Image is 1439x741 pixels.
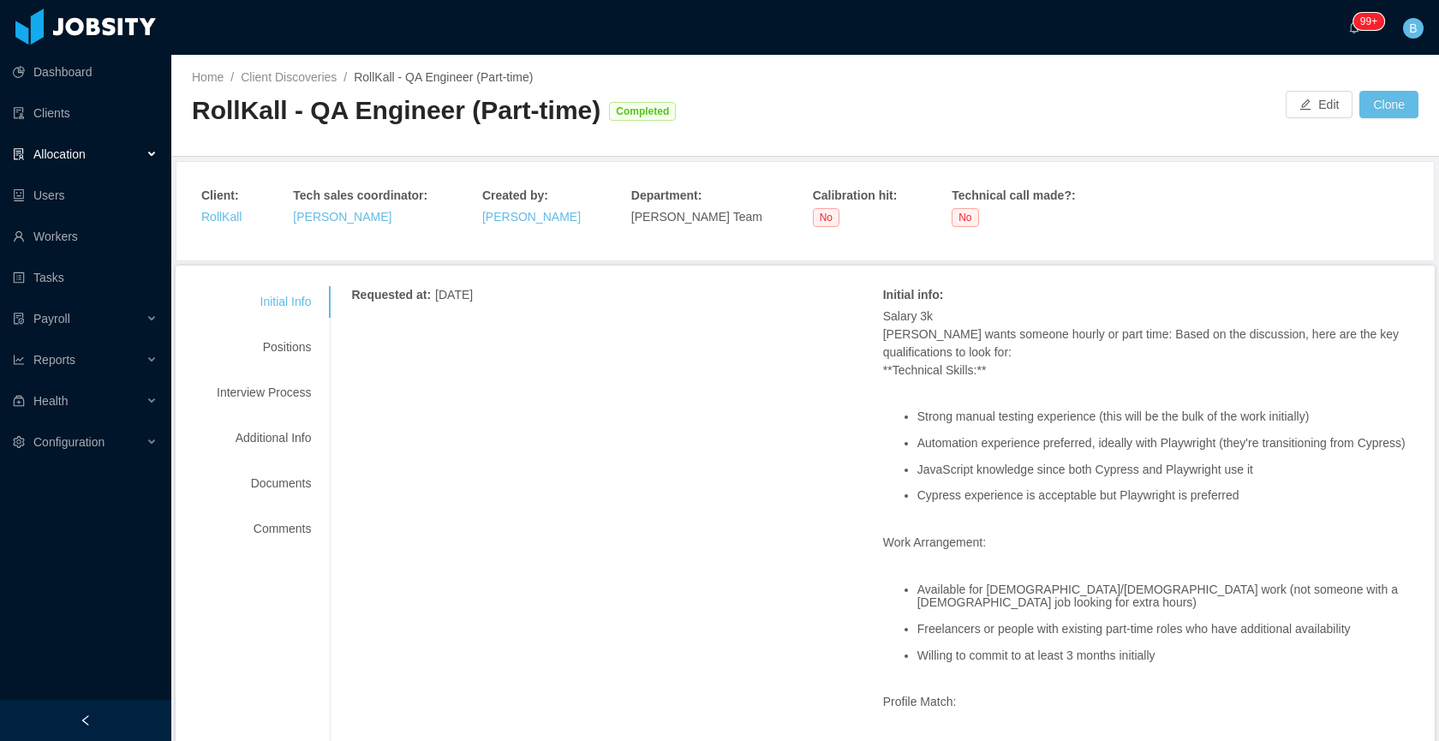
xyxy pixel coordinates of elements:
span: No [952,208,978,227]
div: Interview Process [196,377,331,409]
div: Initial Info [196,286,331,318]
a: [PERSON_NAME] [293,210,391,224]
i: icon: line-chart [13,354,25,366]
span: / [343,70,347,84]
a: Home [192,70,224,84]
span: Payroll [33,312,70,326]
li: JavaScript knowledge since both Cypress and Playwright use it [917,463,1414,476]
a: icon: userWorkers [13,219,158,254]
a: RollKall [201,210,242,224]
span: Allocation [33,147,86,161]
div: Comments [196,513,331,545]
strong: Technical call made? : [952,188,1075,202]
p: Work Arrangement: [883,534,1414,552]
sup: 245 [1353,13,1384,30]
a: Client Discoveries [241,70,337,84]
li: Available for [DEMOGRAPHIC_DATA]/[DEMOGRAPHIC_DATA] work (not someone with a [DEMOGRAPHIC_DATA] j... [917,583,1414,610]
span: Reports [33,353,75,367]
span: No [813,208,839,227]
li: Automation experience preferred, ideally with Playwright (they're transitioning from Cypress) [917,437,1414,450]
a: icon: robotUsers [13,178,158,212]
span: RollKall - QA Engineer (Part-time) [354,70,533,84]
li: Cypress experience is acceptable but Playwright is preferred [917,489,1414,502]
button: icon: editEdit [1286,91,1352,118]
i: icon: file-protect [13,313,25,325]
a: [PERSON_NAME] [482,210,581,224]
li: Freelancers or people with existing part-time roles who have additional availability [917,623,1414,636]
strong: Created by : [482,188,548,202]
i: icon: solution [13,148,25,160]
i: icon: bell [1348,21,1360,33]
strong: Initial info : [883,288,944,302]
span: [PERSON_NAME] Team [631,210,762,224]
strong: Department : [631,188,702,202]
strong: Tech sales coordinator : [293,188,427,202]
div: Positions [196,332,331,363]
i: icon: setting [13,436,25,448]
i: icon: medicine-box [13,395,25,407]
div: RollKall - QA Engineer (Part-time) [192,93,600,128]
span: B [1409,18,1417,39]
strong: Client : [201,188,239,202]
strong: Requested at : [351,288,431,302]
a: icon: auditClients [13,96,158,130]
a: icon: profileTasks [13,260,158,295]
div: Additional Info [196,422,331,454]
p: Salary 3k [PERSON_NAME] wants someone hourly or part time: Based on the discussion, here are the ... [883,308,1414,379]
li: Strong manual testing experience (this will be the bulk of the work initially) [917,410,1414,423]
span: [DATE] [435,288,473,302]
strong: Calibration hit : [813,188,898,202]
span: Configuration [33,435,104,449]
span: Health [33,394,68,408]
div: Documents [196,468,331,499]
span: Completed [609,102,676,121]
button: Clone [1359,91,1418,118]
a: icon: pie-chartDashboard [13,55,158,89]
li: Willing to commit to at least 3 months initially [917,649,1414,662]
p: Profile Match: [883,693,1414,711]
span: / [230,70,234,84]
